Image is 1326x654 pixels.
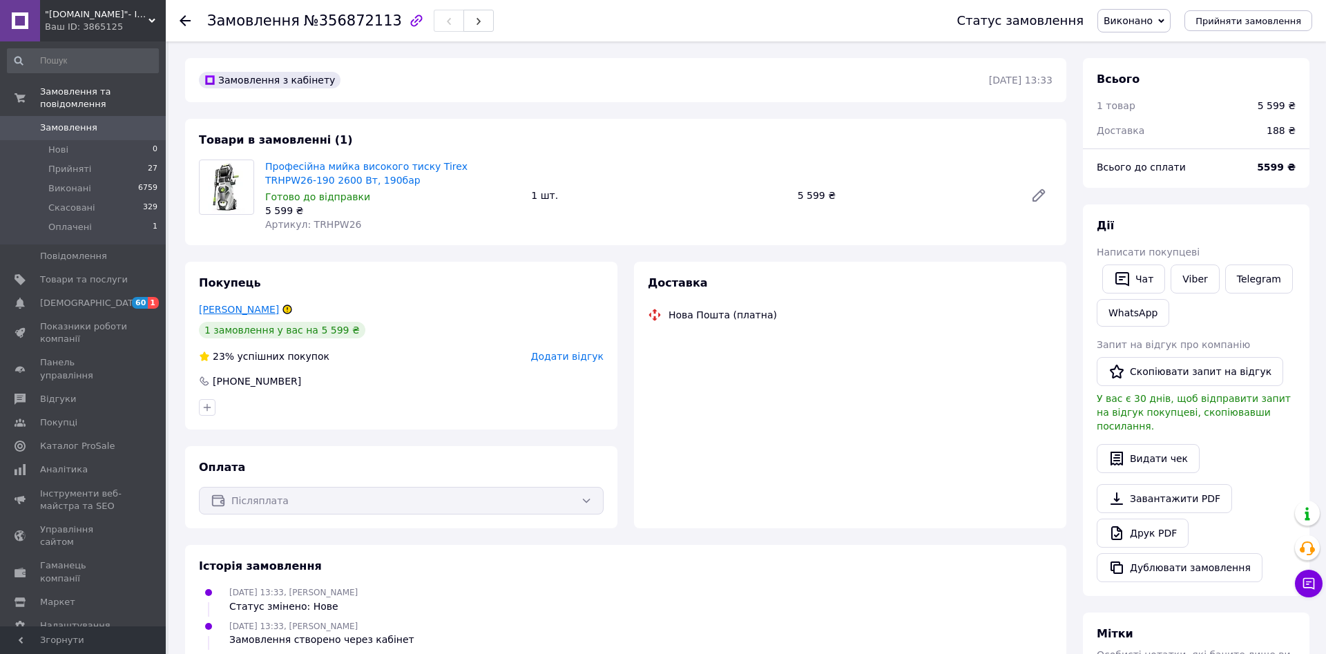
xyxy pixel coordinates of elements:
[40,523,128,548] span: Управління сайтом
[265,161,468,186] a: Професійна мийка високого тиску Tirex TRHPW26-190 2600 Вт, 190бар
[265,204,520,218] div: 5 599 ₴
[1097,553,1262,582] button: Дублювати замовлення
[48,144,68,156] span: Нові
[1184,10,1312,31] button: Прийняти замовлення
[180,14,191,28] div: Повернутися назад
[1097,247,1200,258] span: Написати покупцеві
[45,8,148,21] span: "electro-diller24.com.ua"- Інтернет-магазин
[40,393,76,405] span: Відгуки
[45,21,166,33] div: Ваш ID: 3865125
[48,163,91,175] span: Прийняті
[1097,219,1114,232] span: Дії
[153,221,157,233] span: 1
[40,250,107,262] span: Повідомлення
[265,191,370,202] span: Готово до відправки
[48,182,91,195] span: Виконані
[138,182,157,195] span: 6759
[143,202,157,214] span: 329
[1097,73,1140,86] span: Всього
[40,273,128,286] span: Товари та послуги
[1097,339,1250,350] span: Запит на відгук про компанію
[1097,125,1144,136] span: Доставка
[1195,16,1301,26] span: Прийняти замовлення
[199,559,322,573] span: Історія замовлення
[531,351,604,362] span: Додати відгук
[148,163,157,175] span: 27
[40,122,97,134] span: Замовлення
[1225,265,1293,294] a: Telegram
[48,202,95,214] span: Скасовані
[199,72,340,88] div: Замовлення з кабінету
[1025,182,1053,209] a: Редагувати
[40,356,128,381] span: Панель управління
[229,588,358,597] span: [DATE] 13:33, [PERSON_NAME]
[207,12,300,29] span: Замовлення
[211,374,302,388] div: [PHONE_NUMBER]
[1097,162,1186,173] span: Всього до сплати
[1258,115,1304,146] div: 188 ₴
[40,596,75,608] span: Маркет
[1097,484,1232,513] a: Завантажити PDF
[1097,393,1291,432] span: У вас є 30 днів, щоб відправити запит на відгук покупцеві, скопіювавши посилання.
[199,322,365,338] div: 1 замовлення у вас на 5 599 ₴
[199,133,353,146] span: Товари в замовленні (1)
[957,14,1084,28] div: Статус замовлення
[792,186,1019,205] div: 5 599 ₴
[40,320,128,345] span: Показники роботи компанії
[48,221,92,233] span: Оплачені
[199,304,279,315] a: [PERSON_NAME]
[665,308,780,322] div: Нова Пошта (платна)
[1258,99,1296,113] div: 5 599 ₴
[40,416,77,429] span: Покупці
[229,599,358,613] div: Статус змінено: Нове
[40,463,88,476] span: Аналітика
[199,276,261,289] span: Покупець
[1295,570,1323,597] button: Чат з покупцем
[304,12,402,29] span: №356872113
[40,488,128,512] span: Інструменти веб-майстра та SEO
[989,75,1053,86] time: [DATE] 13:33
[40,559,128,584] span: Гаманець компанії
[1097,357,1283,386] button: Скопіювати запит на відгук
[199,461,245,474] span: Оплата
[648,276,708,289] span: Доставка
[148,297,159,309] span: 1
[1097,627,1133,640] span: Мітки
[153,144,157,156] span: 0
[7,48,159,73] input: Пошук
[1104,15,1153,26] span: Виконано
[132,297,148,309] span: 60
[526,186,791,205] div: 1 шт.
[1097,444,1200,473] button: Видати чек
[208,160,245,214] img: Професійна мийка високого тиску Tirex TRHPW26-190 2600 Вт, 190бар
[40,86,166,110] span: Замовлення та повідомлення
[1257,162,1296,173] b: 5599 ₴
[199,349,329,363] div: успішних покупок
[213,351,234,362] span: 23%
[40,619,110,632] span: Налаштування
[265,219,361,230] span: Артикул: TRHPW26
[1171,265,1219,294] a: Viber
[1097,519,1189,548] a: Друк PDF
[1097,299,1169,327] a: WhatsApp
[40,440,115,452] span: Каталог ProSale
[1102,265,1165,294] button: Чат
[229,633,414,646] div: Замовлення створено через кабінет
[229,622,358,631] span: [DATE] 13:33, [PERSON_NAME]
[1097,100,1135,111] span: 1 товар
[40,297,142,309] span: [DEMOGRAPHIC_DATA]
